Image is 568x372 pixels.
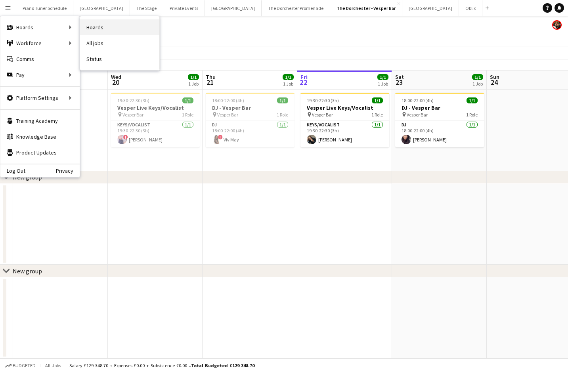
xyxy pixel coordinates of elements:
[13,363,36,368] span: Budgeted
[206,104,295,111] h3: DJ - Vesper Bar
[73,0,130,16] button: [GEOGRAPHIC_DATA]
[130,0,163,16] button: The Stage
[402,97,434,103] span: 18:00-22:00 (4h)
[80,35,159,51] a: All jobs
[490,73,499,80] span: Sun
[395,120,484,147] app-card-role: DJ1/118:00-22:00 (4h)[PERSON_NAME]
[300,93,389,147] app-job-card: 19:30-22:30 (3h)1/1Vesper Live Keys/Vocalist Vesper Bar1 RoleKeys/Vocalist1/119:30-22:30 (3h)[PER...
[80,19,159,35] a: Boards
[188,74,199,80] span: 1/1
[277,112,288,118] span: 1 Role
[489,78,499,87] span: 24
[371,112,383,118] span: 1 Role
[13,267,42,275] div: New group
[277,97,288,103] span: 1/1
[378,81,388,87] div: 1 Job
[395,104,484,111] h3: DJ - Vesper Bar
[122,112,143,118] span: Vesper Bar
[300,73,308,80] span: Fri
[0,145,80,160] a: Product Updates
[552,20,562,30] app-user-avatar: Rosie Skuse
[299,78,308,87] span: 22
[395,93,484,147] app-job-card: 18:00-22:00 (4h)1/1DJ - Vesper Bar Vesper Bar1 RoleDJ1/118:00-22:00 (4h)[PERSON_NAME]
[0,90,80,106] div: Platform Settings
[188,81,199,87] div: 1 Job
[372,97,383,103] span: 1/1
[402,0,459,16] button: [GEOGRAPHIC_DATA]
[0,19,80,35] div: Boards
[330,0,402,16] button: The Dorchester - Vesper Bar
[395,73,404,80] span: Sat
[312,112,333,118] span: Vesper Bar
[394,78,404,87] span: 23
[212,97,244,103] span: 18:00-22:00 (4h)
[0,35,80,51] div: Workforce
[0,113,80,129] a: Training Academy
[111,104,200,111] h3: Vesper Live Keys/Vocalist
[191,362,254,368] span: Total Budgeted £129 348.70
[283,74,294,80] span: 1/1
[300,120,389,147] app-card-role: Keys/Vocalist1/119:30-22:30 (3h)[PERSON_NAME]
[206,93,295,147] app-job-card: 18:00-22:00 (4h)1/1DJ - Vesper Bar Vesper Bar1 RoleDJ1/118:00-22:00 (4h)!Viv May
[163,0,205,16] button: Private Events
[262,0,330,16] button: The Dorchester Promenade
[217,112,238,118] span: Vesper Bar
[182,112,193,118] span: 1 Role
[206,120,295,147] app-card-role: DJ1/118:00-22:00 (4h)!Viv May
[117,97,149,103] span: 19:30-22:30 (3h)
[111,120,200,147] app-card-role: Keys/Vocalist1/119:30-22:30 (3h)![PERSON_NAME]
[283,81,293,87] div: 1 Job
[472,81,483,87] div: 1 Job
[111,93,200,147] app-job-card: 19:30-22:30 (3h)1/1Vesper Live Keys/Vocalist Vesper Bar1 RoleKeys/Vocalist1/119:30-22:30 (3h)![PE...
[206,73,216,80] span: Thu
[300,104,389,111] h3: Vesper Live Keys/Vocalist
[377,74,388,80] span: 1/1
[467,97,478,103] span: 1/1
[205,0,262,16] button: [GEOGRAPHIC_DATA]
[4,361,37,370] button: Budgeted
[69,362,254,368] div: Salary £129 348.70 + Expenses £0.00 + Subsistence £0.00 =
[0,67,80,83] div: Pay
[307,97,339,103] span: 19:30-22:30 (3h)
[16,0,73,16] button: Piano Tuner Schedule
[182,97,193,103] span: 1/1
[110,78,121,87] span: 20
[0,51,80,67] a: Comms
[111,73,121,80] span: Wed
[472,74,483,80] span: 1/1
[407,112,428,118] span: Vesper Bar
[44,362,63,368] span: All jobs
[0,168,25,174] a: Log Out
[80,51,159,67] a: Status
[466,112,478,118] span: 1 Role
[218,135,223,139] span: !
[56,168,80,174] a: Privacy
[205,78,216,87] span: 21
[0,129,80,145] a: Knowledge Base
[459,0,482,16] button: Oblix
[123,135,128,139] span: !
